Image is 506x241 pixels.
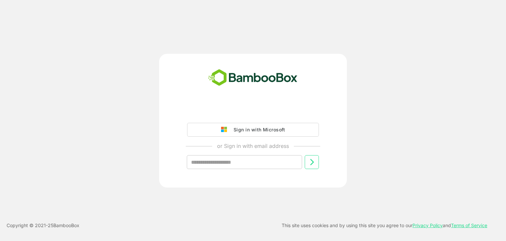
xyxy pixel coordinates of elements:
[205,67,301,89] img: bamboobox
[451,223,487,228] a: Terms of Service
[412,223,443,228] a: Privacy Policy
[221,127,230,133] img: google
[187,123,319,137] button: Sign in with Microsoft
[230,125,285,134] div: Sign in with Microsoft
[282,222,487,229] p: This site uses cookies and by using this site you agree to our and
[7,222,79,229] p: Copyright © 2021- 25 BambooBox
[217,142,289,150] p: or Sign in with email address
